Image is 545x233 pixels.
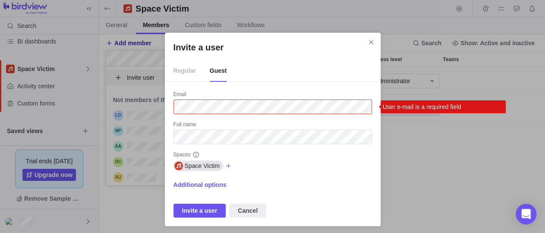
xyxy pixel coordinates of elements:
span: Regular [173,60,196,82]
span: Space Victim [185,162,220,170]
span: Invite a user [173,204,226,217]
span: Additional options [173,180,227,189]
svg: info-description [192,151,199,158]
div: Full name [173,121,372,130]
div: Open Intercom Messenger [516,204,536,224]
span: Guest [210,60,227,82]
div: Spaces [173,151,372,160]
span: Close [365,36,377,48]
span: Cancel [238,205,258,216]
span: Additional options [173,179,227,191]
div: Email [173,91,372,99]
div: Invite a user [165,33,381,226]
h2: Invite a user [173,41,372,53]
div: User e-mail is a required field [381,100,506,113]
span: Invite a user [182,205,217,216]
span: Cancel [229,204,266,217]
